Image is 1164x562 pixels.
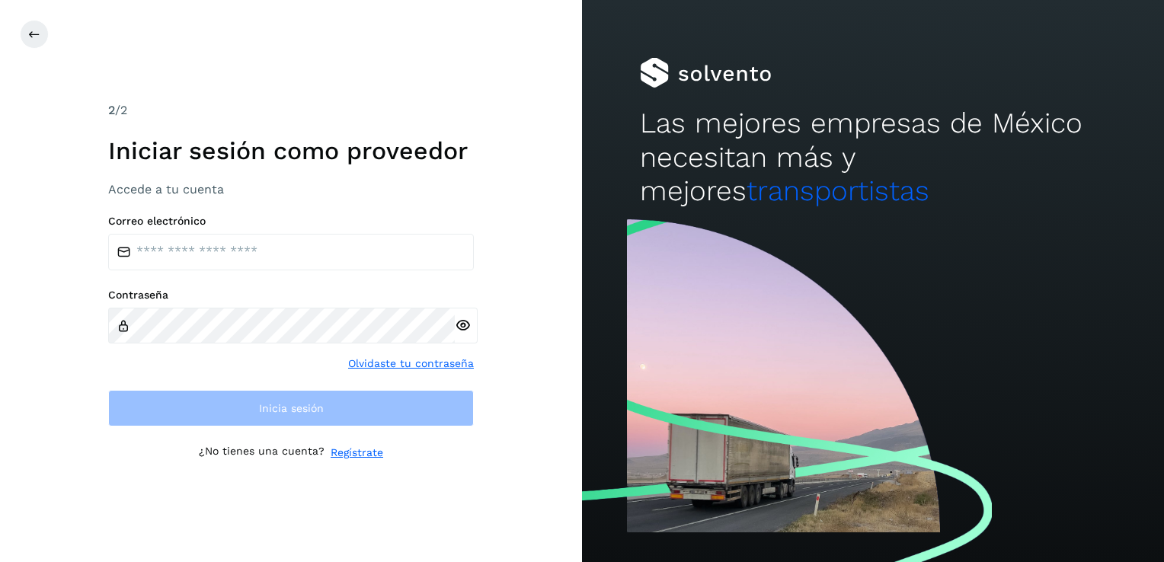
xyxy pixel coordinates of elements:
h3: Accede a tu cuenta [108,182,474,196]
span: 2 [108,103,115,117]
span: Inicia sesión [259,403,324,414]
div: /2 [108,101,474,120]
button: Inicia sesión [108,390,474,426]
a: Olvidaste tu contraseña [348,356,474,372]
label: Contraseña [108,289,474,302]
a: Regístrate [331,445,383,461]
h2: Las mejores empresas de México necesitan más y mejores [640,107,1105,208]
label: Correo electrónico [108,215,474,228]
span: transportistas [747,174,929,207]
p: ¿No tienes una cuenta? [199,445,325,461]
h1: Iniciar sesión como proveedor [108,136,474,165]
